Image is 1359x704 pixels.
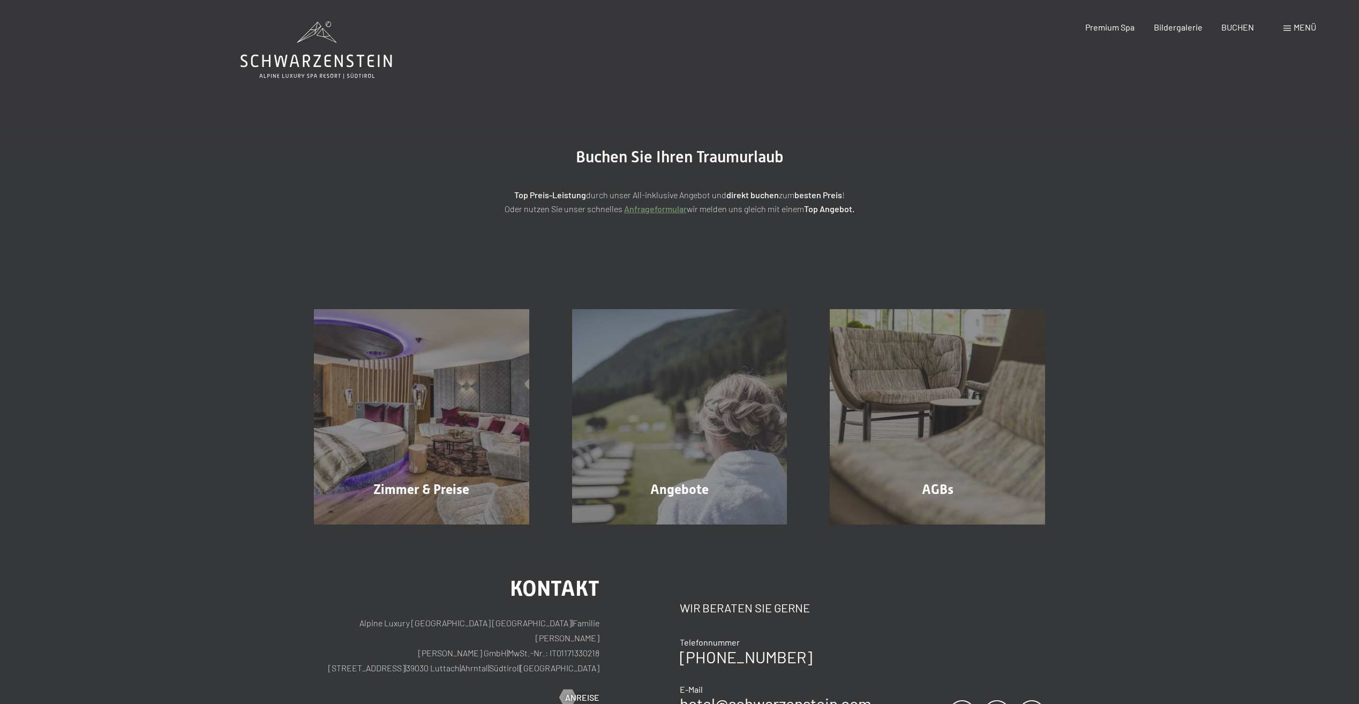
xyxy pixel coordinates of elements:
[460,663,461,673] span: |
[514,190,586,200] strong: Top Preis-Leistung
[1154,22,1203,32] a: Bildergalerie
[560,692,599,703] a: Anreise
[373,482,469,497] span: Zimmer & Preise
[922,482,953,497] span: AGBs
[507,648,508,658] span: |
[808,309,1067,525] a: Buchung AGBs
[794,190,842,200] strong: besten Preis
[1221,22,1254,32] a: BUCHEN
[1085,22,1135,32] a: Premium Spa
[1294,22,1316,32] span: Menü
[314,616,599,676] p: Alpine Luxury [GEOGRAPHIC_DATA] [GEOGRAPHIC_DATA] Familie [PERSON_NAME] [PERSON_NAME] GmbH MwSt.-...
[292,309,551,525] a: Buchung Zimmer & Preise
[624,204,687,214] a: Anfrageformular
[804,204,854,214] strong: Top Angebot.
[510,576,599,601] span: Kontakt
[565,692,599,703] span: Anreise
[405,663,406,673] span: |
[650,482,709,497] span: Angebote
[412,188,948,215] p: durch unser All-inklusive Angebot und zum ! Oder nutzen Sie unser schnelles wir melden uns gleich...
[551,309,809,525] a: Buchung Angebote
[680,637,740,647] span: Telefonnummer
[488,663,489,673] span: |
[680,601,810,615] span: Wir beraten Sie gerne
[680,684,703,694] span: E-Mail
[572,618,573,628] span: |
[726,190,779,200] strong: direkt buchen
[519,663,520,673] span: |
[680,647,812,666] a: [PHONE_NUMBER]
[576,147,784,166] span: Buchen Sie Ihren Traumurlaub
